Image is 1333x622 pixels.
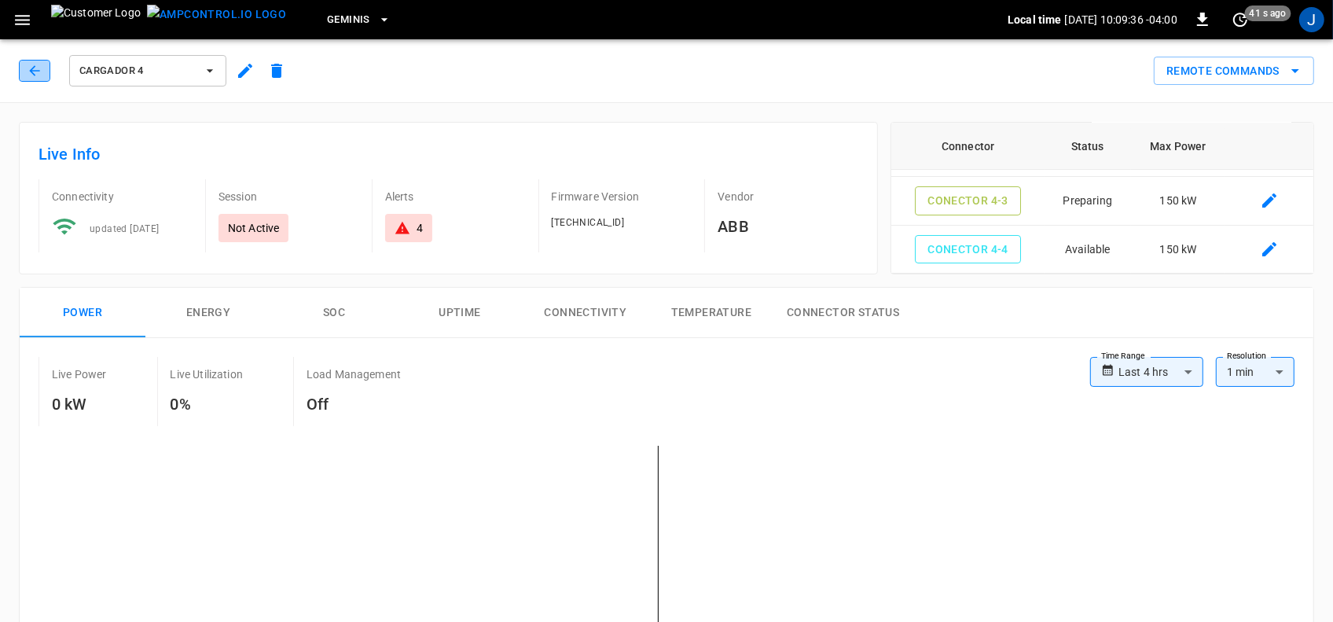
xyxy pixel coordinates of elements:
[307,366,401,382] p: Load Management
[90,223,160,234] span: updated [DATE]
[417,220,423,236] div: 4
[1227,350,1266,363] label: Resolution
[648,288,774,338] button: Temperature
[52,189,193,204] p: Connectivity
[52,366,107,382] p: Live Power
[1228,7,1253,32] button: set refresh interval
[51,5,141,35] img: Customer Logo
[397,288,523,338] button: Uptime
[1045,177,1131,226] td: Preparing
[321,5,397,35] button: Geminis
[1045,123,1131,170] th: Status
[1131,123,1225,170] th: Max Power
[1154,57,1314,86] div: remote commands options
[145,288,271,338] button: Energy
[52,392,107,417] h6: 0 kW
[1065,12,1177,28] p: [DATE] 10:09:36 -04:00
[718,214,858,239] h6: ABB
[1131,226,1225,274] td: 150 kW
[307,392,401,417] h6: Off
[891,123,1044,170] th: Connector
[20,288,145,338] button: Power
[1154,57,1314,86] button: Remote Commands
[891,33,1313,274] table: connector table
[552,217,625,228] span: [TECHNICAL_ID]
[79,62,196,80] span: Cargador 4
[218,189,359,204] p: Session
[327,11,370,29] span: Geminis
[915,186,1021,215] button: Conector 4-3
[1299,7,1324,32] div: profile-icon
[39,142,858,167] h6: Live Info
[1118,357,1203,387] div: Last 4 hrs
[1045,226,1131,274] td: Available
[523,288,648,338] button: Connectivity
[171,392,243,417] h6: 0%
[271,288,397,338] button: SOC
[171,366,243,382] p: Live Utilization
[1101,350,1145,363] label: Time Range
[385,189,526,204] p: Alerts
[1008,12,1062,28] p: Local time
[552,189,692,204] p: Firmware Version
[1216,357,1294,387] div: 1 min
[228,220,280,236] p: Not Active
[1245,6,1291,21] span: 41 s ago
[69,55,226,86] button: Cargador 4
[147,5,286,24] img: ampcontrol.io logo
[915,235,1021,264] button: Conector 4-4
[1131,177,1225,226] td: 150 kW
[774,288,912,338] button: Connector Status
[718,189,858,204] p: Vendor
